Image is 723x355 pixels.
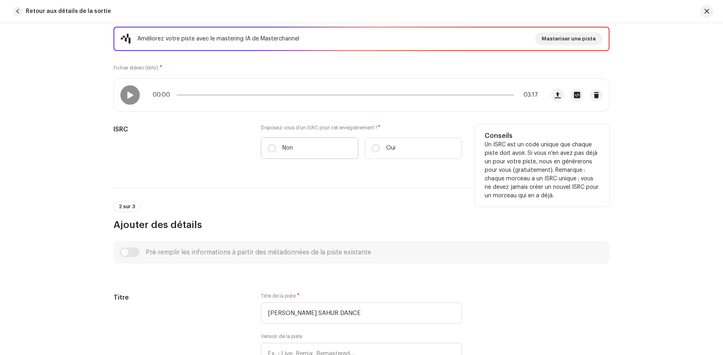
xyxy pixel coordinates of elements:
label: Disposez-vous d'un ISRC pour cet enregistrement ? [261,125,462,131]
label: Version de la piste [261,333,302,340]
h5: Conseils [485,131,600,141]
label: Titre de la piste [261,293,300,299]
input: Entrez le nom de la piste [261,302,462,323]
span: 00:00 [153,92,173,98]
h5: ISRC [113,125,248,134]
div: Améliorez votre piste avec le mastering IA de Masterchannel [137,34,299,44]
h5: Titre [113,293,248,302]
p: Un ISRC est un code unique que chaque piste doit avoir. Si vous n'en avez pas déjà un pour votre ... [485,141,600,200]
span: Masteriser une piste [542,31,596,47]
h3: Ajouter des détails [113,218,610,231]
small: Fichier stéréo (WAV) [113,66,158,70]
span: 03:17 [517,92,538,98]
button: Masteriser une piste [535,32,602,45]
p: Oui [386,144,395,152]
p: Non [282,144,293,152]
